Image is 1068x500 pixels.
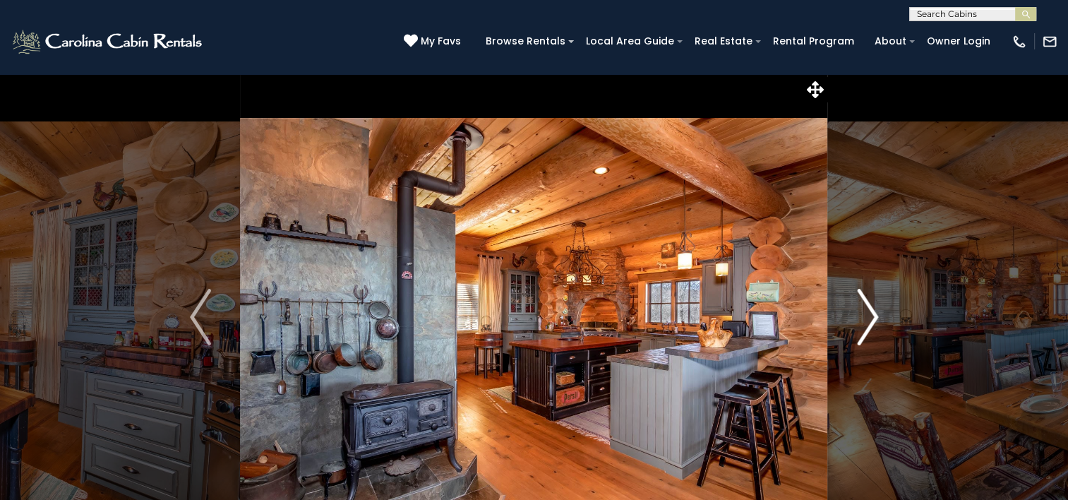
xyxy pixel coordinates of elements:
a: Owner Login [920,30,997,52]
img: arrow [857,289,878,345]
span: My Favs [421,34,461,49]
a: Rental Program [766,30,861,52]
a: My Favs [404,34,464,49]
a: About [868,30,913,52]
a: Local Area Guide [579,30,681,52]
img: arrow [190,289,211,345]
a: Real Estate [688,30,760,52]
img: White-1-2.png [11,28,206,56]
img: mail-regular-white.png [1042,34,1057,49]
img: phone-regular-white.png [1012,34,1027,49]
a: Browse Rentals [479,30,572,52]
